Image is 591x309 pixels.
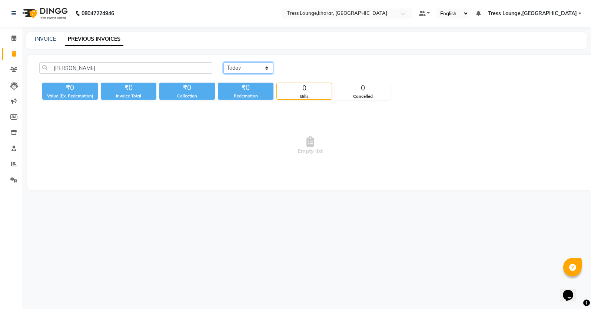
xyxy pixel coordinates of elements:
iframe: chat widget [560,279,584,302]
div: ₹0 [101,83,156,93]
input: Search by Name/Mobile/Email/Invoice No [39,62,212,74]
span: Empty list [39,109,581,183]
div: ₹0 [159,83,215,93]
div: ₹0 [218,83,273,93]
div: 0 [335,83,390,93]
a: INVOICE [35,36,56,42]
a: PREVIOUS INVOICES [65,33,123,46]
div: Redemption [218,93,273,99]
img: logo [19,3,70,24]
span: Tress Lounge,[GEOGRAPHIC_DATA] [488,10,577,17]
div: Collection [159,93,215,99]
div: 0 [277,83,332,93]
div: ₹0 [42,83,98,93]
b: 08047224946 [82,3,114,24]
div: Value (Ex. Redemption) [42,93,98,99]
div: Bills [277,93,332,100]
div: Cancelled [335,93,390,100]
div: Invoice Total [101,93,156,99]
